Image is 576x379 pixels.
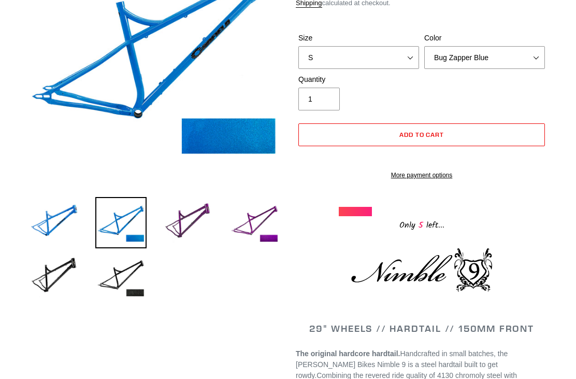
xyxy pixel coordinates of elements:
[28,197,80,248] img: Load image into Gallery viewer, NIMBLE 9 - Frameset
[339,216,505,232] div: Only left...
[162,197,213,248] img: Load image into Gallery viewer, NIMBLE 9 - Frameset
[298,74,419,85] label: Quantity
[298,171,545,180] a: More payment options
[95,197,147,248] img: Load image into Gallery viewer, NIMBLE 9 - Frameset
[296,349,400,358] strong: The original hardcore hardtail.
[229,197,280,248] img: Load image into Gallery viewer, NIMBLE 9 - Frameset
[399,131,444,138] span: Add to cart
[95,251,147,303] img: Load image into Gallery viewer, NIMBLE 9 - Frameset
[309,322,534,334] span: 29" WHEELS // HARDTAIL // 150MM FRONT
[28,251,80,303] img: Load image into Gallery viewer, NIMBLE 9 - Frameset
[415,219,426,232] span: 5
[298,33,419,44] label: Size
[424,33,545,44] label: Color
[298,123,545,146] button: Add to cart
